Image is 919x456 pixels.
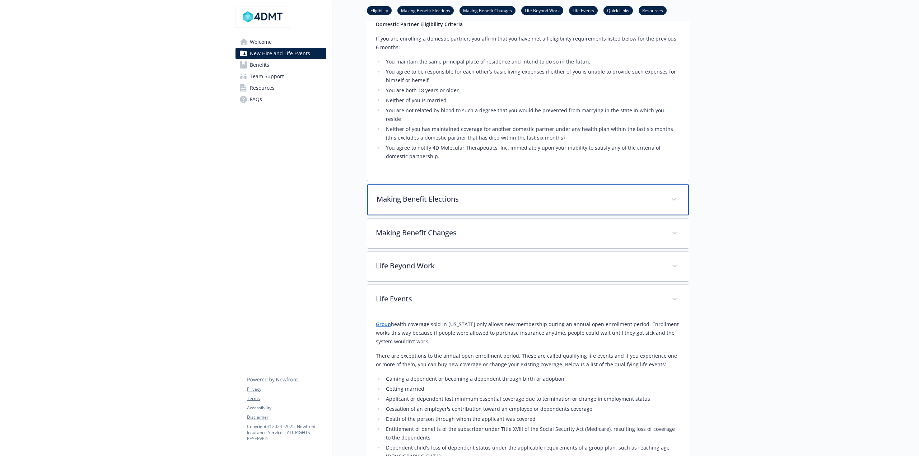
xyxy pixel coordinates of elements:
a: New Hire and Life Events [235,48,326,59]
strong: Domestic Partner Eligibility Criteria​ [376,21,463,28]
p: health coverage sold in [US_STATE] only allows new membership during an annual open enrollment pe... [376,320,680,346]
li: You are both 18 years or older​ [384,86,680,95]
div: Making Benefit Elections [367,184,689,215]
li: You agree to notify 4D Molecular Therapeutics, Inc. immediately upon your inability to satisfy an... [384,144,680,161]
a: Quick Links [603,7,633,14]
li: You maintain the same principal place of residence and intend to do so in the future [384,57,680,66]
a: Life Events [569,7,598,14]
div: Life Beyond Work [367,252,689,281]
p: Copyright © 2024 - 2025 , Newfront Insurance Services, ALL RIGHTS RESERVED [247,423,326,442]
span: Team Support [250,71,284,82]
span: Welcome [250,36,272,48]
li: Cessation of an employer's contribution toward an employee or dependents coverage [384,405,680,413]
a: Terms [247,395,326,402]
a: Welcome [235,36,326,48]
p: Life Events [376,293,663,304]
a: Group [376,321,391,328]
p: There are exceptions to the annual open enrollment period. These are called qualifying life event... [376,352,680,369]
p: Making Benefit Elections [377,194,662,205]
a: Disclaimer [247,414,326,420]
p: Life Beyond Work [376,260,663,271]
p: If you are enrolling a domestic partner, you affirm that you have met all eligibility requirement... [376,34,680,52]
p: Making Benefit Changes [376,227,663,238]
div: Making Benefit Changes [367,219,689,248]
a: Benefits [235,59,326,71]
span: Benefits [250,59,269,71]
a: Making Benefit Elections [397,7,454,14]
a: Team Support [235,71,326,82]
span: FAQs [250,94,262,105]
div: Life Events [367,285,689,314]
a: Life Beyond Work [521,7,563,14]
a: Making Benefit Changes [459,7,516,14]
a: FAQs [235,94,326,105]
li: Neither of you has maintained coverage for another domestic partner under any health plan within ... [384,125,680,142]
li: You agree to be responsible for each other’s basic living expenses if either of you is unable to ... [384,67,680,85]
li: Applicant or dependent lost minimum essential coverage due to termination or change in employment... [384,395,680,403]
li: You are not related by blood to such a degree that you would be prevented from marrying in the st... [384,106,680,123]
a: Eligibility [367,7,392,14]
li: Gaining a dependent or becoming a dependent through birth or adoption [384,375,680,383]
li: Getting married [384,385,680,393]
span: Resources [250,82,275,94]
a: Privacy [247,386,326,392]
li: Neither of you is married​ [384,96,680,105]
a: Resources [639,7,667,14]
li: Entitlement of benefits of the subscriber under Title XVIII of the Social Security Act (Medicare)... [384,425,680,442]
a: Resources [235,82,326,94]
a: Accessibility [247,405,326,411]
li: Death of the person through whom the applicant was covered [384,415,680,423]
span: New Hire and Life Events [250,48,310,59]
